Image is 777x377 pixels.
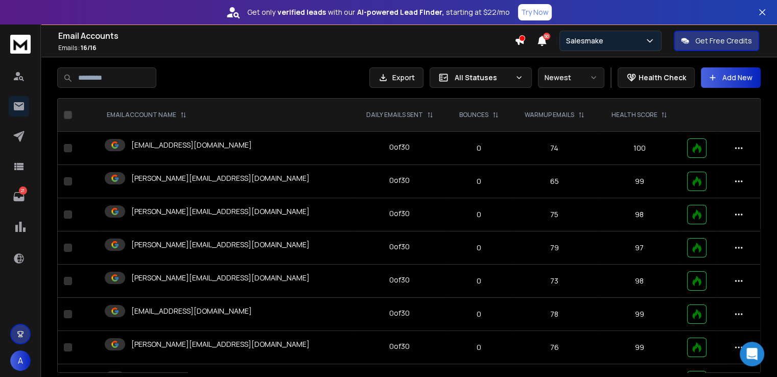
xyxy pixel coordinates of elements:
p: [EMAIL_ADDRESS][DOMAIN_NAME] [131,140,252,150]
div: 0 of 30 [389,175,410,185]
p: HEALTH SCORE [611,111,657,119]
p: Try Now [521,7,549,17]
p: 0 [453,243,505,253]
strong: verified leads [277,7,326,17]
button: Get Free Credits [674,31,759,51]
button: A [10,350,31,371]
td: 78 [511,298,598,331]
p: 0 [453,209,505,220]
p: 0 [453,276,505,286]
p: BOUNCES [459,111,488,119]
p: [PERSON_NAME][EMAIL_ADDRESS][DOMAIN_NAME] [131,173,310,183]
p: DAILY EMAILS SENT [366,111,423,119]
div: EMAIL ACCOUNT NAME [107,111,186,119]
button: Try Now [518,4,552,20]
p: [EMAIL_ADDRESS][DOMAIN_NAME] [131,306,252,316]
div: 0 of 30 [389,242,410,252]
p: Get only with our starting at $22/mo [247,7,510,17]
td: 97 [598,231,680,265]
p: All Statuses [455,73,511,83]
p: [PERSON_NAME][EMAIL_ADDRESS][DOMAIN_NAME] [131,339,310,349]
td: 74 [511,132,598,165]
h1: Email Accounts [58,30,514,42]
td: 98 [598,198,680,231]
p: Salesmake [566,36,607,46]
p: 0 [453,342,505,352]
button: Add New [701,67,761,88]
p: [PERSON_NAME][EMAIL_ADDRESS][DOMAIN_NAME] [131,206,310,217]
td: 65 [511,165,598,198]
div: 0 of 30 [389,308,410,318]
button: Newest [538,67,604,88]
p: [PERSON_NAME][EMAIL_ADDRESS][DOMAIN_NAME] [131,240,310,250]
div: 0 of 30 [389,275,410,285]
p: WARMUP EMAILS [525,111,574,119]
td: 73 [511,265,598,298]
p: 0 [453,176,505,186]
td: 99 [598,165,680,198]
p: Emails : [58,44,514,52]
a: 21 [9,186,29,207]
td: 98 [598,265,680,298]
span: 50 [543,33,550,40]
div: 0 of 30 [389,142,410,152]
p: 0 [453,143,505,153]
strong: AI-powered Lead Finder, [357,7,444,17]
p: Health Check [639,73,686,83]
p: 0 [453,309,505,319]
td: 100 [598,132,680,165]
div: 0 of 30 [389,341,410,351]
button: Health Check [618,67,695,88]
td: 75 [511,198,598,231]
span: 16 / 16 [81,43,97,52]
p: Get Free Credits [695,36,752,46]
p: 21 [19,186,27,195]
td: 79 [511,231,598,265]
button: Export [369,67,423,88]
div: Open Intercom Messenger [740,342,764,366]
td: 76 [511,331,598,364]
img: logo [10,35,31,54]
p: [PERSON_NAME][EMAIL_ADDRESS][DOMAIN_NAME] [131,273,310,283]
td: 99 [598,331,680,364]
td: 99 [598,298,680,331]
div: 0 of 30 [389,208,410,219]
